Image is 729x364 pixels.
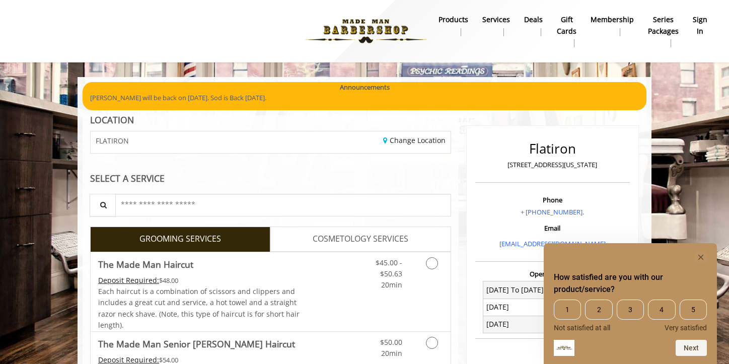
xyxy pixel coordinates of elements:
div: $48.00 [98,275,301,286]
div: How satisfied are you with our product/service? Select an option from 1 to 5, with 1 being Not sa... [554,300,707,332]
a: Productsproducts [431,13,475,39]
span: 20min [381,280,402,289]
b: Services [482,14,510,25]
div: How satisfied are you with our product/service? Select an option from 1 to 5, with 1 being Not sa... [554,251,707,356]
td: [DATE] [483,316,553,333]
span: Very satisfied [665,324,707,332]
p: [PERSON_NAME] will be back on [DATE]. Sod is Back [DATE]. [90,93,639,103]
span: 2 [585,300,612,320]
td: [DATE] [483,299,553,316]
b: Series packages [648,14,679,37]
a: [EMAIL_ADDRESS][DOMAIN_NAME] [499,239,606,248]
button: Service Search [90,194,116,216]
b: The Made Man Senior [PERSON_NAME] Haircut [98,337,295,351]
span: 4 [648,300,675,320]
p: [STREET_ADDRESS][US_STATE] [478,160,627,170]
span: $50.00 [380,337,402,347]
h3: Email [478,225,627,232]
td: [DATE] To [DATE] [483,281,553,299]
span: 20min [381,348,402,358]
button: Next question [676,340,707,356]
img: Made Man Barbershop logo [297,4,435,59]
span: COSMETOLOGY SERVICES [313,233,408,246]
h2: Flatiron [478,141,627,156]
h2: How satisfied are you with our product/service? Select an option from 1 to 5, with 1 being Not sa... [554,271,707,296]
b: Membership [591,14,634,25]
b: The Made Man Haircut [98,257,193,271]
a: ServicesServices [475,13,517,39]
a: sign insign in [686,13,714,39]
b: gift cards [557,14,576,37]
span: FLATIRON [96,137,129,144]
b: sign in [693,14,707,37]
h3: Opening Hours [475,270,630,277]
span: 1 [554,300,581,320]
button: Hide survey [695,251,707,263]
b: Deals [524,14,543,25]
a: Gift cardsgift cards [550,13,584,50]
h3: Phone [478,196,627,203]
a: MembershipMembership [584,13,641,39]
span: 3 [617,300,644,320]
span: This service needs some Advance to be paid before we block your appointment [98,275,159,285]
a: Change Location [383,135,446,145]
span: Each haircut is a combination of scissors and clippers and includes a great cut and service, a ho... [98,286,300,330]
b: Announcements [340,82,390,93]
div: SELECT A SERVICE [90,174,451,183]
span: $45.00 - $50.63 [376,258,402,278]
span: GROOMING SERVICES [139,233,221,246]
b: products [439,14,468,25]
span: 5 [680,300,707,320]
a: + [PHONE_NUMBER]. [521,207,584,216]
span: Not satisfied at all [554,324,610,332]
b: LOCATION [90,114,134,126]
a: DealsDeals [517,13,550,39]
a: Series packagesSeries packages [641,13,686,50]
